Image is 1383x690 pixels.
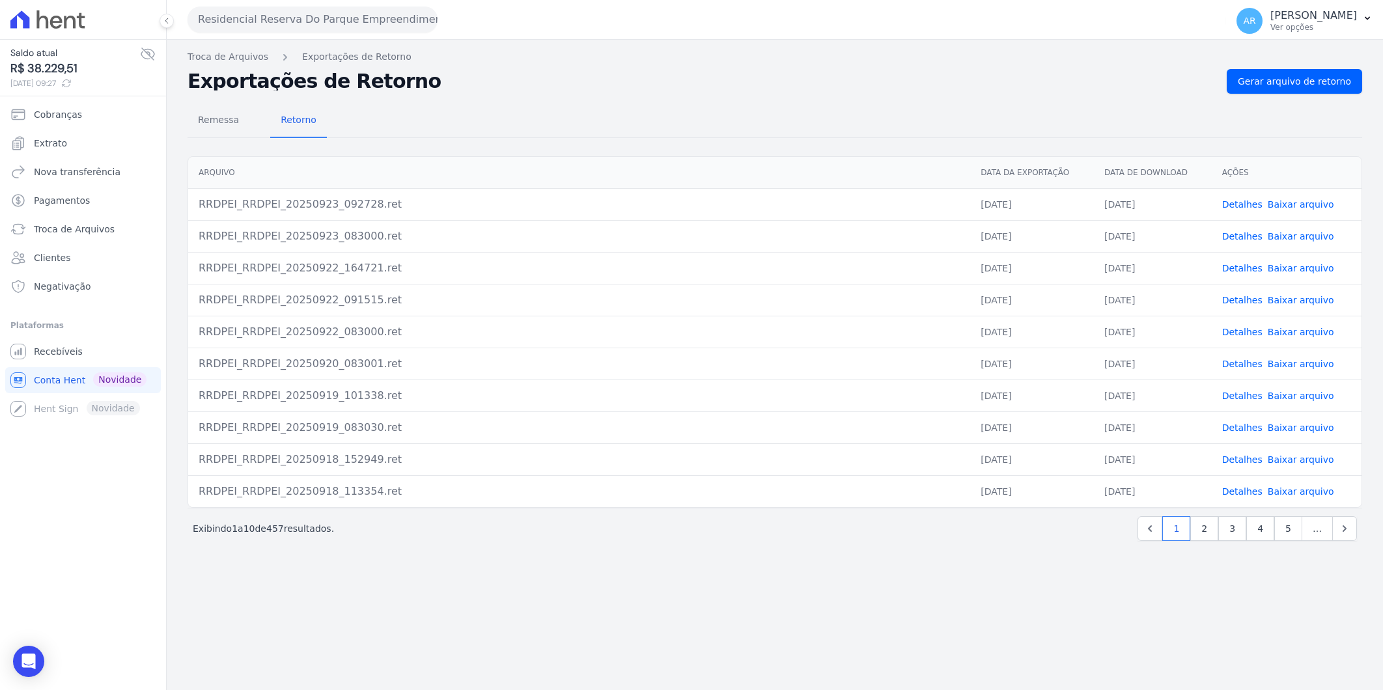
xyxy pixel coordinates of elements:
[970,316,1094,348] td: [DATE]
[1222,231,1263,241] a: Detalhes
[34,280,91,293] span: Negativação
[266,523,284,534] span: 457
[1268,199,1334,210] a: Baixar arquivo
[188,50,1362,64] nav: Breadcrumb
[1268,327,1334,337] a: Baixar arquivo
[1094,157,1212,189] th: Data de Download
[970,411,1094,443] td: [DATE]
[1222,295,1263,305] a: Detalhes
[188,104,249,138] a: Remessa
[1222,199,1263,210] a: Detalhes
[1222,359,1263,369] a: Detalhes
[1162,516,1190,541] a: 1
[1246,516,1274,541] a: 4
[970,252,1094,284] td: [DATE]
[1190,516,1218,541] a: 2
[13,646,44,677] div: Open Intercom Messenger
[199,197,960,212] div: RRDPEI_RRDPEI_20250923_092728.ret
[1222,263,1263,273] a: Detalhes
[199,292,960,308] div: RRDPEI_RRDPEI_20250922_091515.ret
[1268,295,1334,305] a: Baixar arquivo
[1094,348,1212,379] td: [DATE]
[1227,69,1362,94] a: Gerar arquivo de retorno
[1268,454,1334,465] a: Baixar arquivo
[1243,16,1255,25] span: AR
[10,46,140,60] span: Saldo atual
[34,251,70,264] span: Clientes
[199,420,960,435] div: RRDPEI_RRDPEI_20250919_083030.ret
[1274,516,1302,541] a: 5
[5,273,161,299] a: Negativação
[199,484,960,499] div: RRDPEI_RRDPEI_20250918_113354.ret
[1094,252,1212,284] td: [DATE]
[1138,516,1162,541] a: Previous
[1268,263,1334,273] a: Baixar arquivo
[188,72,1216,90] h2: Exportações de Retorno
[93,372,147,387] span: Novidade
[1268,359,1334,369] a: Baixar arquivo
[190,107,247,133] span: Remessa
[199,228,960,244] div: RRDPEI_RRDPEI_20250923_083000.ret
[970,220,1094,252] td: [DATE]
[34,345,83,358] span: Recebíveis
[34,374,85,387] span: Conta Hent
[1222,327,1263,337] a: Detalhes
[1218,516,1246,541] a: 3
[199,324,960,340] div: RRDPEI_RRDPEI_20250922_083000.ret
[232,523,238,534] span: 1
[1094,411,1212,443] td: [DATE]
[1094,379,1212,411] td: [DATE]
[1094,220,1212,252] td: [DATE]
[1094,475,1212,507] td: [DATE]
[5,338,161,365] a: Recebíveis
[1332,516,1357,541] a: Next
[1222,422,1263,433] a: Detalhes
[1222,391,1263,401] a: Detalhes
[34,137,67,150] span: Extrato
[1226,3,1383,39] button: AR [PERSON_NAME] Ver opções
[199,452,960,467] div: RRDPEI_RRDPEI_20250918_152949.ret
[1268,486,1334,497] a: Baixar arquivo
[188,50,268,64] a: Troca de Arquivos
[970,284,1094,316] td: [DATE]
[199,356,960,372] div: RRDPEI_RRDPEI_20250920_083001.ret
[1212,157,1362,189] th: Ações
[10,102,156,422] nav: Sidebar
[1094,284,1212,316] td: [DATE]
[193,522,334,535] p: Exibindo a de resultados.
[1270,22,1357,33] p: Ver opções
[5,130,161,156] a: Extrato
[34,223,115,236] span: Troca de Arquivos
[5,159,161,185] a: Nova transferência
[34,194,90,207] span: Pagamentos
[10,60,140,77] span: R$ 38.229,51
[1238,75,1351,88] span: Gerar arquivo de retorno
[302,50,412,64] a: Exportações de Retorno
[1268,422,1334,433] a: Baixar arquivo
[970,379,1094,411] td: [DATE]
[10,77,140,89] span: [DATE] 09:27
[1094,188,1212,220] td: [DATE]
[199,260,960,276] div: RRDPEI_RRDPEI_20250922_164721.ret
[1268,231,1334,241] a: Baixar arquivo
[244,523,255,534] span: 10
[34,165,120,178] span: Nova transferência
[1094,443,1212,475] td: [DATE]
[188,7,438,33] button: Residencial Reserva Do Parque Empreendimento Imobiliario LTDA
[273,107,324,133] span: Retorno
[1094,316,1212,348] td: [DATE]
[970,443,1094,475] td: [DATE]
[5,245,161,271] a: Clientes
[199,388,960,404] div: RRDPEI_RRDPEI_20250919_101338.ret
[970,188,1094,220] td: [DATE]
[5,187,161,214] a: Pagamentos
[270,104,327,138] a: Retorno
[1268,391,1334,401] a: Baixar arquivo
[970,475,1094,507] td: [DATE]
[1222,486,1263,497] a: Detalhes
[5,102,161,128] a: Cobranças
[34,108,82,121] span: Cobranças
[970,348,1094,379] td: [DATE]
[1270,9,1357,22] p: [PERSON_NAME]
[5,367,161,393] a: Conta Hent Novidade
